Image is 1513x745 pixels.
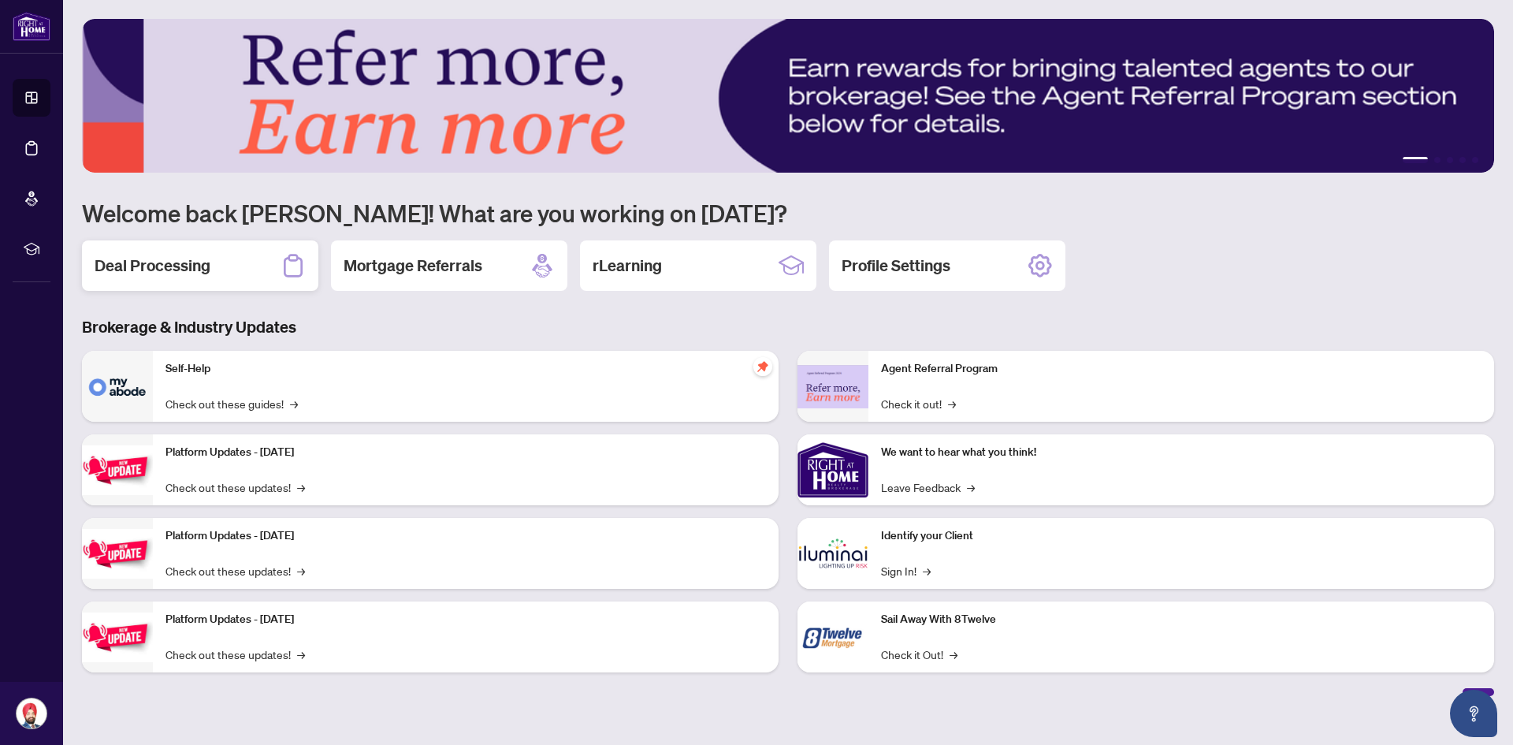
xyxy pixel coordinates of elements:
img: Sail Away With 8Twelve [797,602,868,672]
a: Check out these guides!→ [165,395,298,412]
img: Platform Updates - June 23, 2025 [82,613,153,662]
p: Self-Help [165,360,766,378]
span: → [297,562,305,579]
button: 5 [1472,157,1478,163]
span: → [950,646,957,663]
a: Leave Feedback→ [881,479,975,496]
img: We want to hear what you think! [797,434,868,505]
a: Check out these updates!→ [165,479,305,496]
span: → [948,395,956,412]
span: → [290,395,298,412]
button: 1 [1403,157,1428,163]
h3: Brokerage & Industry Updates [82,316,1494,338]
h2: Profile Settings [842,255,950,277]
img: Identify your Client [797,518,868,589]
img: Profile Icon [17,698,46,728]
h2: rLearning [593,255,662,277]
button: 3 [1447,157,1453,163]
img: Slide 0 [82,19,1494,173]
span: → [297,646,305,663]
span: → [967,479,975,496]
img: logo [13,12,50,41]
span: → [297,479,305,496]
p: Platform Updates - [DATE] [165,527,766,545]
img: Platform Updates - July 8, 2025 [82,529,153,579]
h2: Deal Processing [95,255,210,277]
h2: Mortgage Referrals [344,255,482,277]
img: Self-Help [82,351,153,422]
p: We want to hear what you think! [881,444,1481,461]
button: 4 [1459,157,1466,163]
p: Identify your Client [881,527,1481,545]
p: Agent Referral Program [881,360,1481,378]
a: Check it out!→ [881,395,956,412]
p: Sail Away With 8Twelve [881,611,1481,628]
img: Platform Updates - July 21, 2025 [82,445,153,495]
img: Agent Referral Program [797,365,868,408]
a: Sign In!→ [881,562,931,579]
a: Check it Out!→ [881,646,957,663]
span: pushpin [753,357,772,376]
a: Check out these updates!→ [165,646,305,663]
a: Check out these updates!→ [165,562,305,579]
button: Open asap [1450,690,1497,737]
p: Platform Updates - [DATE] [165,611,766,628]
button: 2 [1434,157,1441,163]
h1: Welcome back [PERSON_NAME]! What are you working on [DATE]? [82,198,1494,228]
p: Platform Updates - [DATE] [165,444,766,461]
span: → [923,562,931,579]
